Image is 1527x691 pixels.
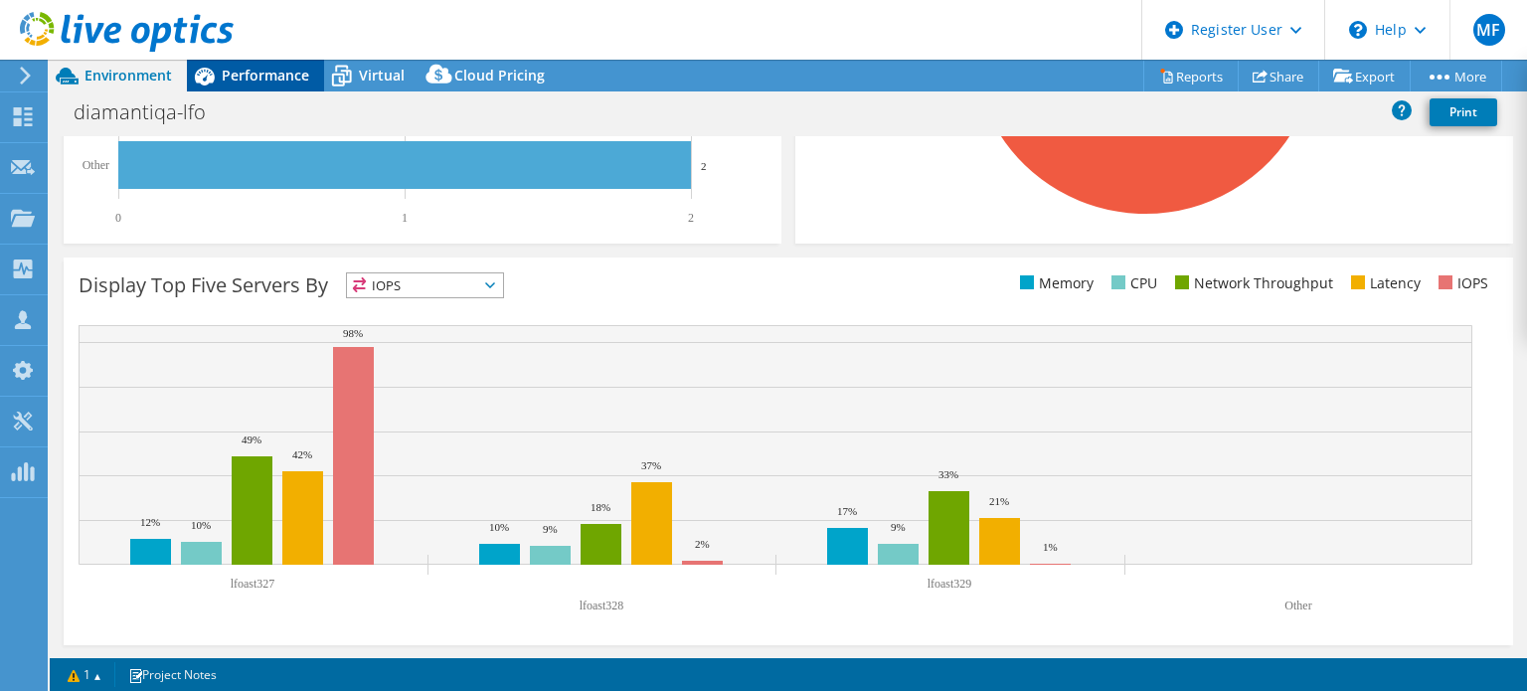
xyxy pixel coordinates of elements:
[1410,61,1502,91] a: More
[222,66,309,85] span: Performance
[543,523,558,535] text: 9%
[489,521,509,533] text: 10%
[891,521,906,533] text: 9%
[1346,272,1421,294] li: Latency
[1430,98,1497,126] a: Print
[54,662,115,687] a: 1
[1015,272,1094,294] li: Memory
[1106,272,1157,294] li: CPU
[837,505,857,517] text: 17%
[1284,599,1311,612] text: Other
[83,158,109,172] text: Other
[580,599,624,612] text: lfoast328
[454,66,545,85] span: Cloud Pricing
[1318,61,1411,91] a: Export
[347,273,503,297] span: IOPS
[191,519,211,531] text: 10%
[343,327,363,339] text: 98%
[1349,21,1367,39] svg: \n
[231,577,275,591] text: lfoast327
[140,516,160,528] text: 12%
[701,160,707,172] text: 2
[242,433,261,445] text: 49%
[292,448,312,460] text: 42%
[1238,61,1319,91] a: Share
[1473,14,1505,46] span: MF
[688,211,694,225] text: 2
[928,577,972,591] text: lfoast329
[1143,61,1239,91] a: Reports
[989,495,1009,507] text: 21%
[938,468,958,480] text: 33%
[115,211,121,225] text: 0
[641,459,661,471] text: 37%
[85,66,172,85] span: Environment
[114,662,231,687] a: Project Notes
[1170,272,1333,294] li: Network Throughput
[1043,541,1058,553] text: 1%
[695,538,710,550] text: 2%
[65,101,237,123] h1: diamantiqa-lfo
[1434,272,1488,294] li: IOPS
[402,211,408,225] text: 1
[359,66,405,85] span: Virtual
[591,501,610,513] text: 18%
